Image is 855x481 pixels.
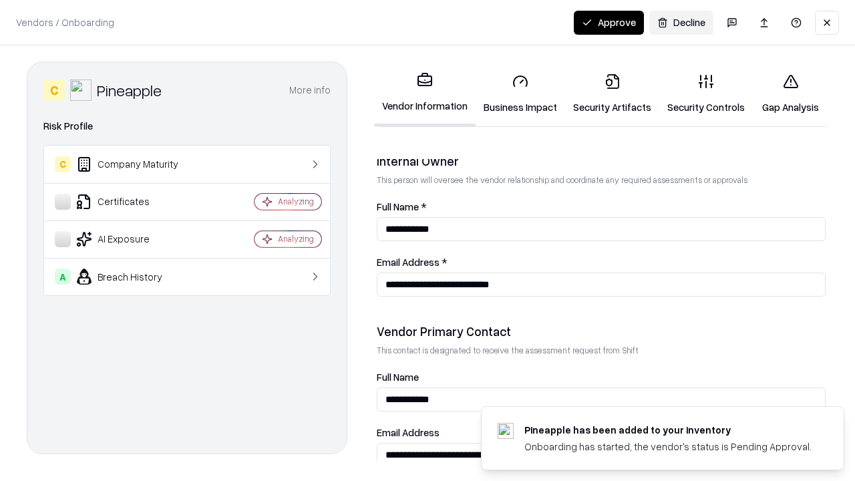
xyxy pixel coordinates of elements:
[377,202,826,212] label: Full Name *
[55,269,214,285] div: Breach History
[377,323,826,339] div: Vendor Primary Contact
[377,345,826,356] p: This contact is designated to receive the assessment request from Shift
[565,63,659,125] a: Security Artifacts
[659,63,753,125] a: Security Controls
[278,233,314,245] div: Analyzing
[377,174,826,186] p: This person will oversee the vendor relationship and coordinate any required assessments or appro...
[649,11,713,35] button: Decline
[55,269,71,285] div: A
[377,372,826,382] label: Full Name
[377,428,826,438] label: Email Address
[55,156,214,172] div: Company Maturity
[524,423,812,437] div: Pineapple has been added to your inventory
[476,63,565,125] a: Business Impact
[43,118,331,134] div: Risk Profile
[70,79,92,101] img: Pineapple
[753,63,828,125] a: Gap Analysis
[524,440,812,454] div: Onboarding has started, the vendor's status is Pending Approval.
[43,79,65,101] div: C
[377,153,826,169] div: Internal Owner
[289,78,331,102] button: More info
[498,423,514,439] img: pineappleenergy.com
[55,231,214,247] div: AI Exposure
[97,79,162,101] div: Pineapple
[55,194,214,210] div: Certificates
[278,196,314,207] div: Analyzing
[574,11,644,35] button: Approve
[377,257,826,267] label: Email Address *
[16,15,114,29] p: Vendors / Onboarding
[374,61,476,126] a: Vendor Information
[55,156,71,172] div: C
